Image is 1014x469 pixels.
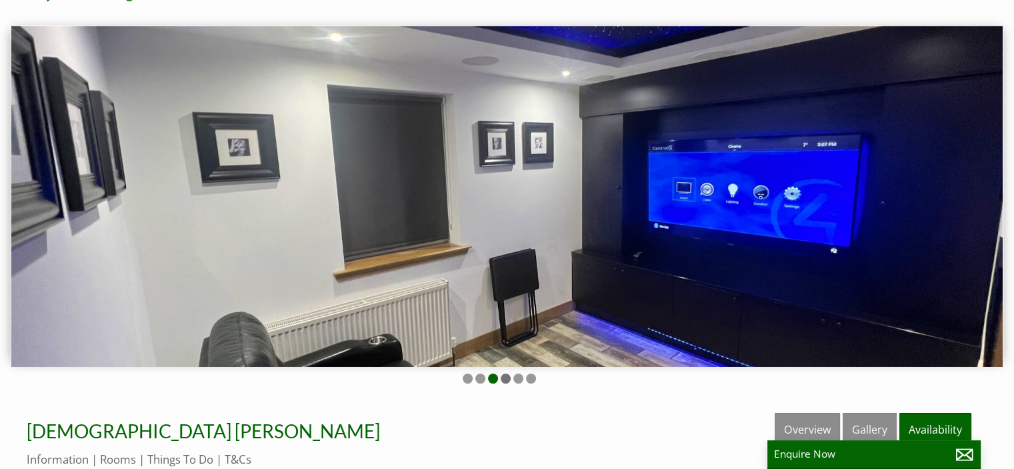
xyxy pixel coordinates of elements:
a: Information [27,452,89,467]
a: [DEMOGRAPHIC_DATA] [PERSON_NAME] [27,420,380,442]
a: Rooms [100,452,136,467]
a: Gallery [843,413,897,446]
p: Enquire Now [774,447,974,461]
a: Things To Do [147,452,213,467]
a: Overview [775,413,840,446]
a: Availability [899,413,971,446]
a: T&Cs [225,452,251,467]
